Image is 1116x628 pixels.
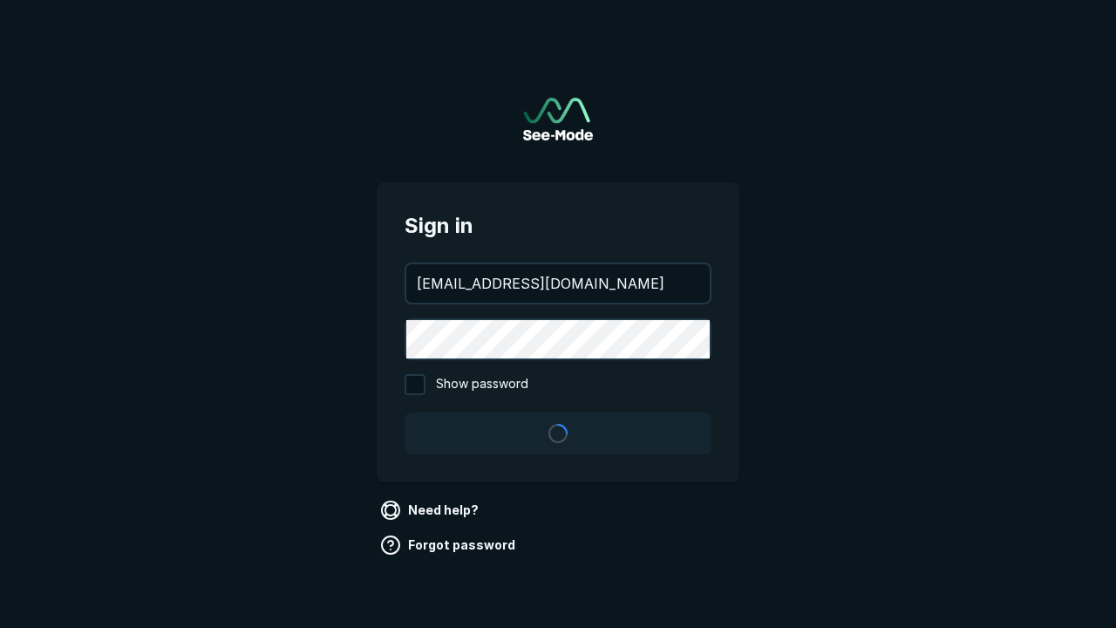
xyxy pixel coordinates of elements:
input: your@email.com [406,264,710,303]
span: Show password [436,374,528,395]
a: Need help? [377,496,486,524]
a: Forgot password [377,531,522,559]
a: Go to sign in [523,98,593,140]
img: See-Mode Logo [523,98,593,140]
span: Sign in [405,210,711,242]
